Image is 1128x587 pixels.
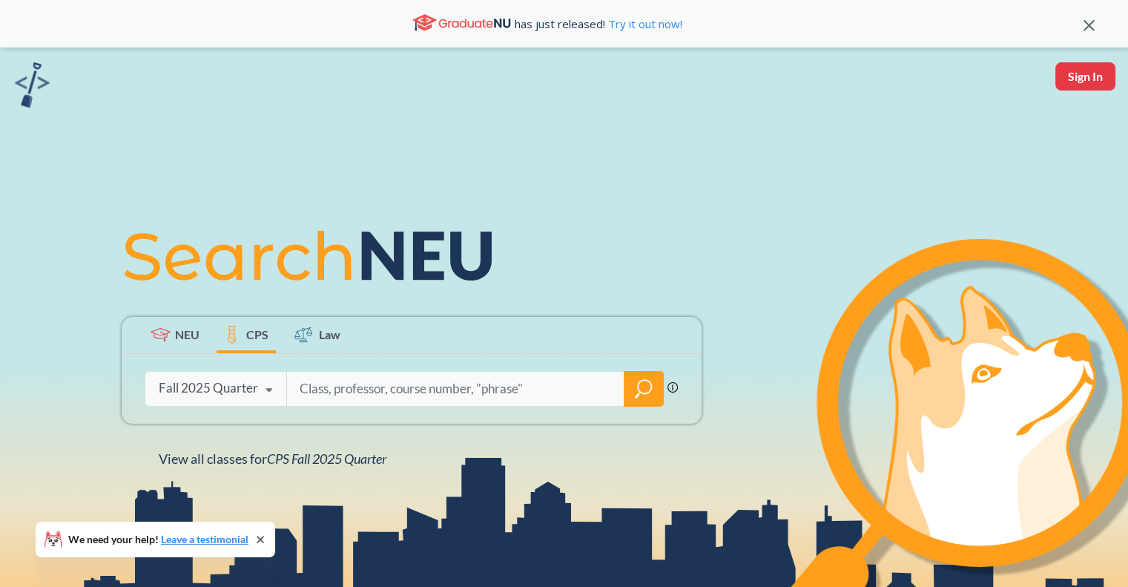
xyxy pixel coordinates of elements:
img: sandbox logo [15,62,50,108]
a: Try it out now! [605,16,682,31]
div: magnifying glass [624,371,664,407]
button: Sign In [1055,62,1115,91]
span: Law [319,326,340,343]
span: CPS Fall 2025 Quarter [267,450,386,467]
svg: magnifying glass [635,378,653,399]
input: Class, professor, course number, "phrase" [298,373,613,404]
a: Leave a testimonial [161,533,248,545]
span: NEU [175,326,199,343]
span: has just released! [515,16,682,32]
div: Fall 2025 Quarter [159,380,258,396]
a: sandbox logo [15,62,50,112]
span: CPS [246,326,268,343]
span: View all classes for [159,450,386,467]
span: We need your help! [68,534,248,545]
